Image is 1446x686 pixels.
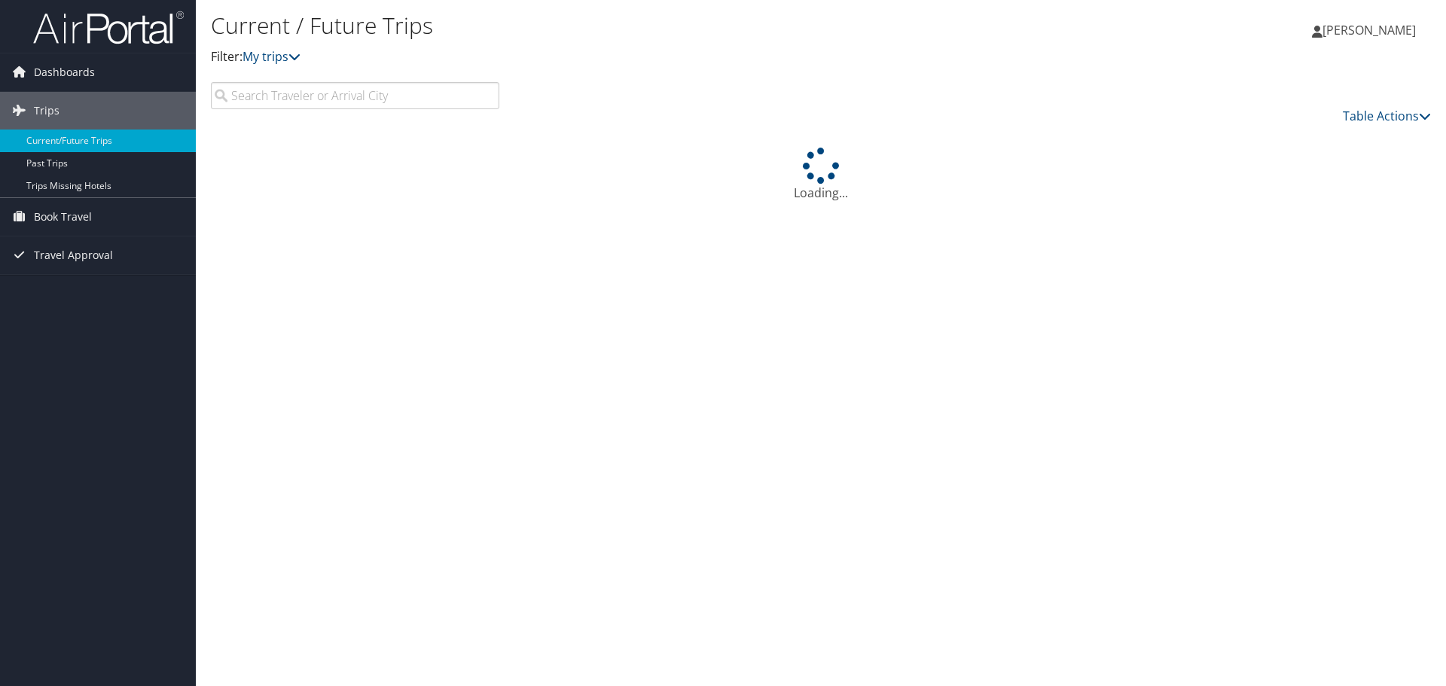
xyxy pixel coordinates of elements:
div: Loading... [211,148,1431,202]
a: My trips [243,48,300,65]
p: Filter: [211,47,1024,67]
img: airportal-logo.png [33,10,184,45]
span: [PERSON_NAME] [1322,22,1416,38]
span: Dashboards [34,53,95,91]
h1: Current / Future Trips [211,10,1024,41]
span: Trips [34,92,59,130]
span: Travel Approval [34,236,113,274]
span: Book Travel [34,198,92,236]
input: Search Traveler or Arrival City [211,82,499,109]
a: Table Actions [1343,108,1431,124]
a: [PERSON_NAME] [1312,8,1431,53]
